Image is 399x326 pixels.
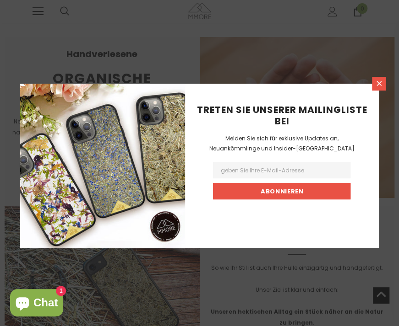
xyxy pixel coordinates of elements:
a: Schließen [372,77,386,91]
input: Email Address [213,162,350,178]
span: Treten Sie unserer Mailingliste bei [197,103,367,128]
inbox-online-store-chat: Onlineshop-Chat von Shopify [7,289,66,319]
span: Melden Sie sich für exklusive Updates an, Neuankömmlinge und Insider-[GEOGRAPHIC_DATA] [209,134,355,152]
input: Abonnieren [213,183,350,199]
